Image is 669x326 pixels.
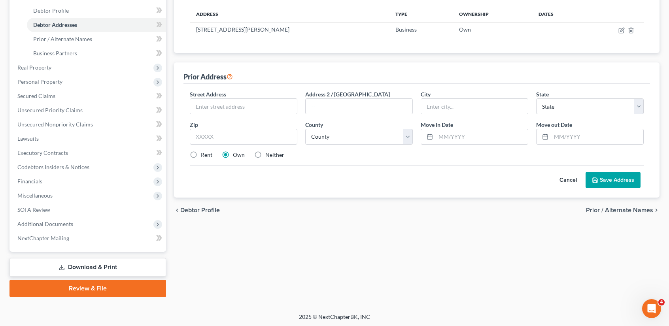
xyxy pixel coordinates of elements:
span: County [305,121,323,128]
span: SOFA Review [17,206,50,213]
i: chevron_right [653,207,660,213]
label: Neither [265,151,284,159]
input: XXXXX [190,129,297,145]
span: City [421,91,431,98]
input: MM/YYYY [551,129,643,144]
th: Type [389,6,453,22]
span: Financials [17,178,42,185]
button: Cancel [551,172,586,188]
iframe: Intercom live chat [642,299,661,318]
span: Personal Property [17,78,62,85]
label: Rent [201,151,212,159]
th: Address [190,6,389,22]
td: Own [453,22,532,37]
span: Move out Date [536,121,572,128]
span: Debtor Profile [180,207,220,213]
span: Lawsuits [17,135,39,142]
span: Unsecured Priority Claims [17,107,83,113]
span: Business Partners [33,50,77,57]
a: NextChapter Mailing [11,231,166,245]
a: Business Partners [27,46,166,60]
td: Business [389,22,453,37]
span: NextChapter Mailing [17,235,69,241]
span: Executory Contracts [17,149,68,156]
a: Lawsuits [11,132,166,146]
span: Codebtors Insiders & Notices [17,164,89,170]
th: Dates [532,6,584,22]
input: -- [306,99,412,114]
label: Address 2 / [GEOGRAPHIC_DATA] [305,90,390,98]
span: Miscellaneous [17,192,53,199]
td: [STREET_ADDRESS][PERSON_NAME] [190,22,389,37]
span: Secured Claims [17,92,55,99]
button: go back [5,3,20,18]
span: State [536,91,549,98]
a: Unsecured Priority Claims [11,103,166,117]
a: Executory Contracts [11,146,166,160]
span: Debtor Profile [33,7,69,14]
button: Prior / Alternate Names chevron_right [586,207,660,213]
label: Own [233,151,245,159]
a: Secured Claims [11,89,166,103]
input: Enter street address [190,99,297,114]
span: 4 [658,299,665,305]
button: Save Address [586,172,641,188]
a: Debtor Profile [27,4,166,18]
span: Prior / Alternate Names [33,36,92,42]
div: Close [139,3,153,17]
span: Street Address [190,91,226,98]
a: Debtor Addresses [27,18,166,32]
span: Zip [190,121,198,128]
a: Review & File [9,280,166,297]
span: Move in Date [421,121,453,128]
a: Prior / Alternate Names [27,32,166,46]
a: SOFA Review [11,203,166,217]
span: Real Property [17,64,51,71]
span: Additional Documents [17,220,73,227]
input: MM/YYYY [436,129,528,144]
input: Enter city... [421,99,528,114]
a: Unsecured Nonpriority Claims [11,117,166,132]
i: chevron_left [174,207,180,213]
button: chevron_left Debtor Profile [174,207,220,213]
th: Ownership [453,6,532,22]
button: Expand window [124,3,139,18]
span: Prior / Alternate Names [586,207,653,213]
div: Prior Address [183,72,233,81]
span: Debtor Addresses [33,21,77,28]
span: Unsecured Nonpriority Claims [17,121,93,128]
a: Download & Print [9,258,166,277]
